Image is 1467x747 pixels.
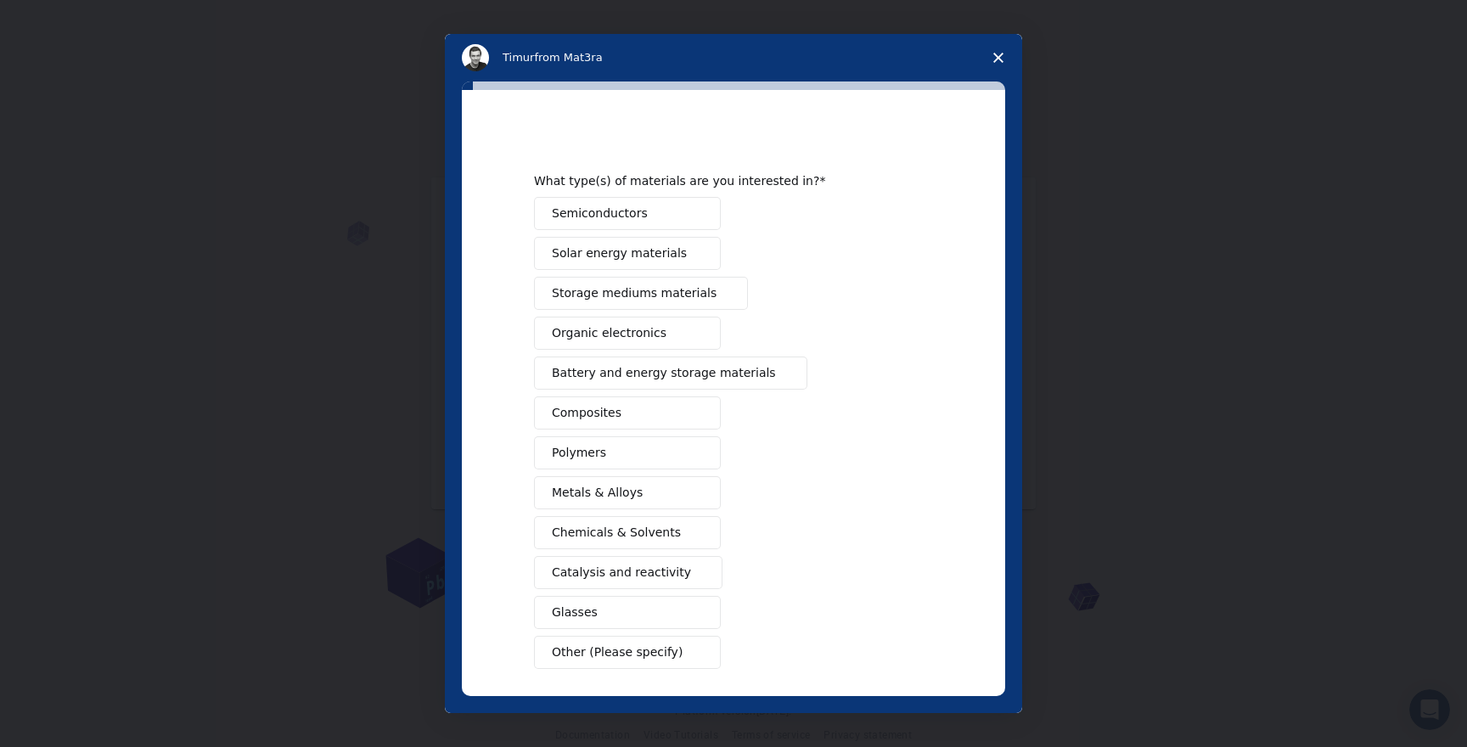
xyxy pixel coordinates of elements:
div: What type(s) of materials are you interested in? [534,173,908,188]
button: Metals & Alloys [534,476,721,509]
button: Solar energy materials [534,237,721,270]
span: Chemicals & Solvents [552,524,681,542]
button: Glasses [534,596,721,629]
span: Timur [503,51,534,64]
span: Storage mediums materials [552,284,717,302]
button: Storage mediums materials [534,277,748,310]
button: Semiconductors [534,197,721,230]
span: Glasses [552,604,598,621]
img: Profile image for Timur [462,44,489,71]
button: Composites [534,396,721,430]
span: from Mat3ra [534,51,602,64]
span: Composites [552,404,621,422]
button: Polymers [534,436,721,469]
span: Solar energy materials [552,244,687,262]
button: Chemicals & Solvents [534,516,721,549]
span: Close survey [975,34,1022,81]
span: Polymers [552,444,606,462]
span: Semiconductors [552,205,648,222]
button: Other (Please specify) [534,636,721,669]
button: Battery and energy storage materials [534,357,807,390]
button: Organic electronics [534,317,721,350]
span: Metals & Alloys [552,484,643,502]
button: Catalysis and reactivity [534,556,722,589]
span: Organic electronics [552,324,666,342]
span: Catalysis and reactivity [552,564,691,581]
span: Battery and energy storage materials [552,364,776,382]
span: Support [36,12,97,27]
span: Other (Please specify) [552,643,683,661]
